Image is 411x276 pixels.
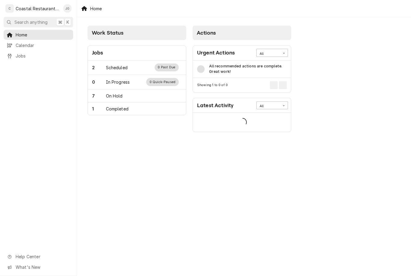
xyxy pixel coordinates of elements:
span: Calendar [16,42,70,48]
div: Work Status Title [106,106,128,112]
div: All [260,51,277,56]
span: Work Status [92,30,123,36]
span: ⌘ [58,19,62,25]
div: Card Footer: Pagination [193,78,291,92]
a: Go to What's New [4,262,73,272]
div: Card: Latest Activity [193,98,291,132]
a: Work Status [88,75,186,89]
a: Jobs [4,51,73,61]
div: James Gatton's Avatar [63,4,72,13]
div: Card Header [193,46,291,60]
span: Jobs [16,53,70,59]
div: Work Status Title [106,79,130,85]
div: Card Column Header [193,26,291,40]
div: Work Status Supplemental Data [155,64,179,71]
div: Card Column Header [88,26,186,40]
span: Actions [197,30,216,36]
span: Search anything [14,19,48,25]
button: Search anything⌘K [4,17,73,27]
div: Card Column Content [193,40,291,132]
div: Coastal Restaurant Repair [16,5,60,12]
span: Loading... [238,116,247,129]
span: K [66,19,69,25]
div: Info Row [193,60,291,78]
span: Help Center [16,253,70,260]
button: Go to Next Page [279,81,287,89]
div: Card Data [193,60,291,78]
div: Card Data [88,60,186,115]
div: Card: Urgent Actions [193,45,291,93]
div: C [5,4,14,13]
div: Card Column Content [88,40,186,115]
div: Card Column: Actions [190,23,295,135]
button: Go to Previous Page [270,81,278,89]
div: JG [63,4,72,13]
div: Work Status Title [106,93,123,99]
div: Current Page Details [197,83,228,88]
div: All [260,104,277,109]
span: What's New [16,264,70,270]
div: Card Title [197,49,235,57]
div: All recommended actions are complete. Great work! [209,64,287,75]
div: Work Status Count [92,93,106,99]
div: Card Title [197,101,233,110]
a: Work Status [88,89,186,102]
a: Home [4,30,73,40]
div: Card Data [193,113,291,132]
a: Go to Help Center [4,252,73,262]
div: Pagination Controls [269,81,287,89]
div: Card Header [88,46,186,60]
div: Card: Jobs [88,45,186,116]
span: Home [16,32,70,38]
div: Card Title [92,49,103,57]
div: Work Status Supplemental Data [146,78,178,86]
div: Dashboard [77,17,411,143]
a: Work Status [88,102,186,115]
a: Work Status [88,60,186,75]
div: Work Status Count [92,64,106,71]
div: Work Status Count [92,106,106,112]
div: Card Header [193,98,291,113]
div: Card Data Filter Control [256,101,288,109]
a: Calendar [4,40,73,50]
div: Work Status Title [106,64,128,71]
div: Work Status Count [92,79,106,85]
div: Card Column: Work Status [85,23,190,135]
div: Card Data Filter Control [256,49,288,57]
